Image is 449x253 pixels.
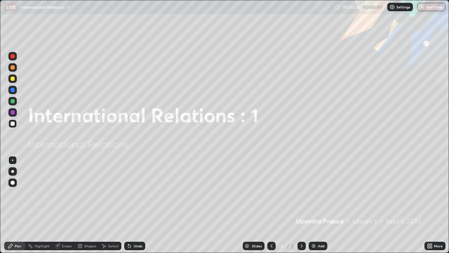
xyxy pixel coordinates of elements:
div: Pen [15,244,21,248]
div: Shapes [84,244,96,248]
img: class-settings-icons [389,4,395,10]
div: Undo [134,244,142,248]
div: Slides [252,244,262,248]
div: / [287,244,289,248]
div: Select [108,244,119,248]
div: More [434,244,443,248]
img: end-class-cross [420,4,425,10]
div: 2 [290,243,295,249]
button: End Class [417,3,445,11]
p: LIVE [6,4,16,10]
div: Eraser [62,244,72,248]
p: Settings [396,5,410,9]
img: add-slide-button [311,243,316,249]
div: 2 [279,244,286,248]
div: Highlight [34,244,50,248]
p: International Relations : 1 [21,4,69,10]
div: Add [318,244,324,248]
